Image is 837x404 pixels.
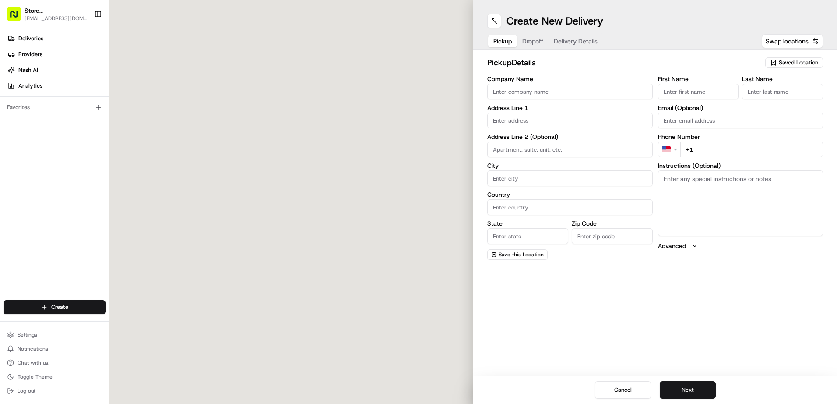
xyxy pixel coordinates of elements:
span: Delivery Details [554,37,598,46]
span: Providers [18,50,42,58]
input: Enter phone number [680,142,823,157]
input: Enter state [487,228,568,244]
button: Notifications [4,343,106,355]
span: Pickup [493,37,512,46]
button: Chat with us! [4,357,106,369]
a: Nash AI [4,63,109,77]
input: Enter city [487,170,653,186]
label: Advanced [658,241,686,250]
button: Log out [4,385,106,397]
button: Swap locations [762,34,823,48]
span: Save this Location [499,251,544,258]
span: Create [51,303,68,311]
button: Create [4,300,106,314]
span: Settings [18,331,37,338]
label: Instructions (Optional) [658,163,823,169]
button: Store [STREET_ADDRESS] ([GEOGRAPHIC_DATA]) (Just Salad)[EMAIL_ADDRESS][DOMAIN_NAME] [4,4,91,25]
span: Chat with us! [18,359,49,366]
a: Analytics [4,79,109,93]
input: Enter address [487,113,653,128]
span: Nash AI [18,66,38,74]
div: Favorites [4,100,106,114]
label: Address Line 1 [487,105,653,111]
label: Last Name [742,76,823,82]
a: Providers [4,47,109,61]
label: Email (Optional) [658,105,823,111]
label: Country [487,191,653,198]
label: Zip Code [572,220,653,227]
button: Toggle Theme [4,371,106,383]
span: Swap locations [766,37,809,46]
span: Saved Location [779,59,818,67]
button: Next [660,381,716,399]
input: Enter last name [742,84,823,99]
input: Enter email address [658,113,823,128]
label: Phone Number [658,134,823,140]
span: Log out [18,387,35,394]
label: Company Name [487,76,653,82]
span: Notifications [18,345,48,352]
span: Deliveries [18,35,43,43]
button: [EMAIL_ADDRESS][DOMAIN_NAME] [25,15,89,22]
button: Save this Location [487,249,548,260]
label: First Name [658,76,739,82]
span: Toggle Theme [18,373,53,380]
label: Address Line 2 (Optional) [487,134,653,140]
label: State [487,220,568,227]
h1: Create New Delivery [506,14,603,28]
h2: pickup Details [487,57,760,69]
button: Store [STREET_ADDRESS] ([GEOGRAPHIC_DATA]) (Just Salad) [25,6,89,15]
input: Enter zip code [572,228,653,244]
input: Apartment, suite, unit, etc. [487,142,653,157]
input: Enter country [487,199,653,215]
input: Enter first name [658,84,739,99]
span: Dropoff [522,37,543,46]
button: Advanced [658,241,823,250]
button: Saved Location [765,57,823,69]
a: Deliveries [4,32,109,46]
label: City [487,163,653,169]
input: Enter company name [487,84,653,99]
button: Settings [4,329,106,341]
button: Cancel [595,381,651,399]
span: Analytics [18,82,42,90]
